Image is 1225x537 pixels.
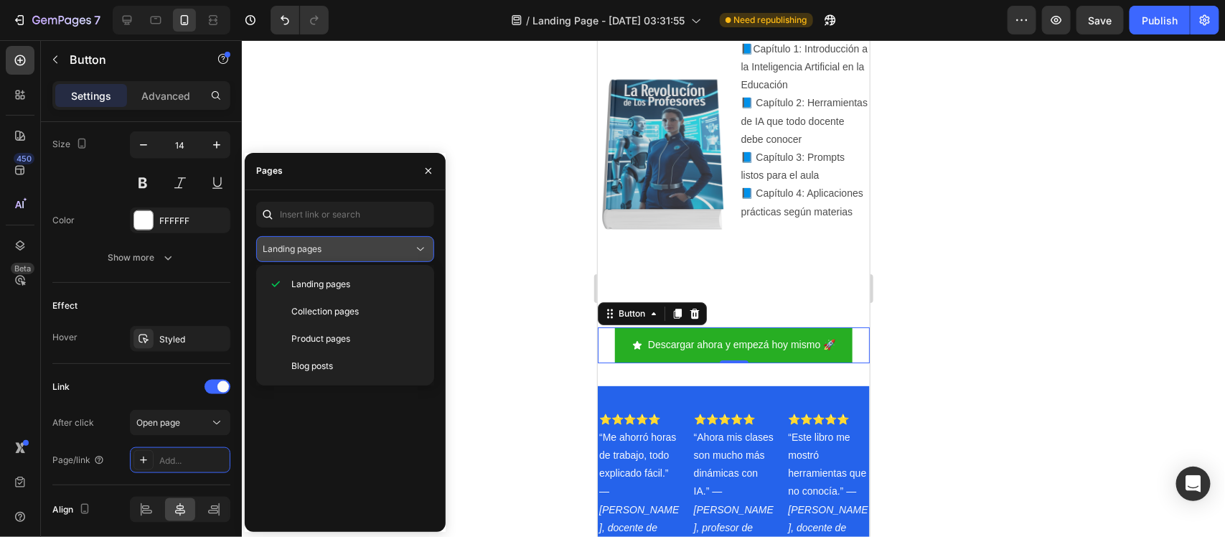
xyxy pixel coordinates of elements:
[136,417,180,428] span: Open page
[734,14,807,27] span: Need republishing
[159,333,227,346] div: Styled
[6,6,107,34] button: 7
[1,370,82,515] p: ⭐⭐⭐⭐⭐ “Me ahorró horas de trabajo, todo explicado fácil.” —
[1176,467,1211,501] div: Open Intercom Messenger
[52,500,93,520] div: Align
[52,380,70,393] div: Link
[52,245,230,271] button: Show more
[598,40,870,537] iframe: Design area
[96,370,177,515] p: ⭐⭐⭐⭐⭐ “Ahora mis clases son mucho más dinámicas con IA.” —
[256,236,434,262] button: Landing pages
[291,360,333,373] span: Blog posts
[70,51,192,68] p: Button
[14,153,34,164] div: 450
[108,251,175,265] div: Show more
[52,331,78,344] div: Hover
[1,464,81,511] i: [PERSON_NAME], docente de Lengua
[159,215,227,228] div: FFFFFF
[256,164,283,177] div: Pages
[1142,13,1178,28] div: Publish
[271,6,329,34] div: Undo/Redo
[263,243,321,254] span: Landing pages
[52,454,105,467] div: Page/link
[1089,14,1112,27] span: Save
[11,263,34,274] div: Beta
[94,11,100,29] p: 7
[291,278,350,291] span: Landing pages
[52,135,90,154] div: Size
[52,299,78,312] div: Effect
[256,202,434,228] input: Insert link or search
[291,305,359,318] span: Collection pages
[190,464,270,511] i: [PERSON_NAME], docente de primaria
[1130,6,1190,34] button: Publish
[52,416,94,429] div: After click
[533,13,685,28] span: Landing Page - [DATE] 03:31:55
[159,454,227,467] div: Add...
[52,214,75,227] div: Color
[96,464,176,511] i: [PERSON_NAME], profesor de Historia
[141,88,190,103] p: Advanced
[527,13,530,28] span: /
[1076,6,1124,34] button: Save
[291,332,350,345] span: Product pages
[130,410,230,436] button: Open page
[71,88,111,103] p: Settings
[190,370,271,515] p: ⭐⭐⭐⭐⭐ “Este libro me mostró herramientas que no conocía.” —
